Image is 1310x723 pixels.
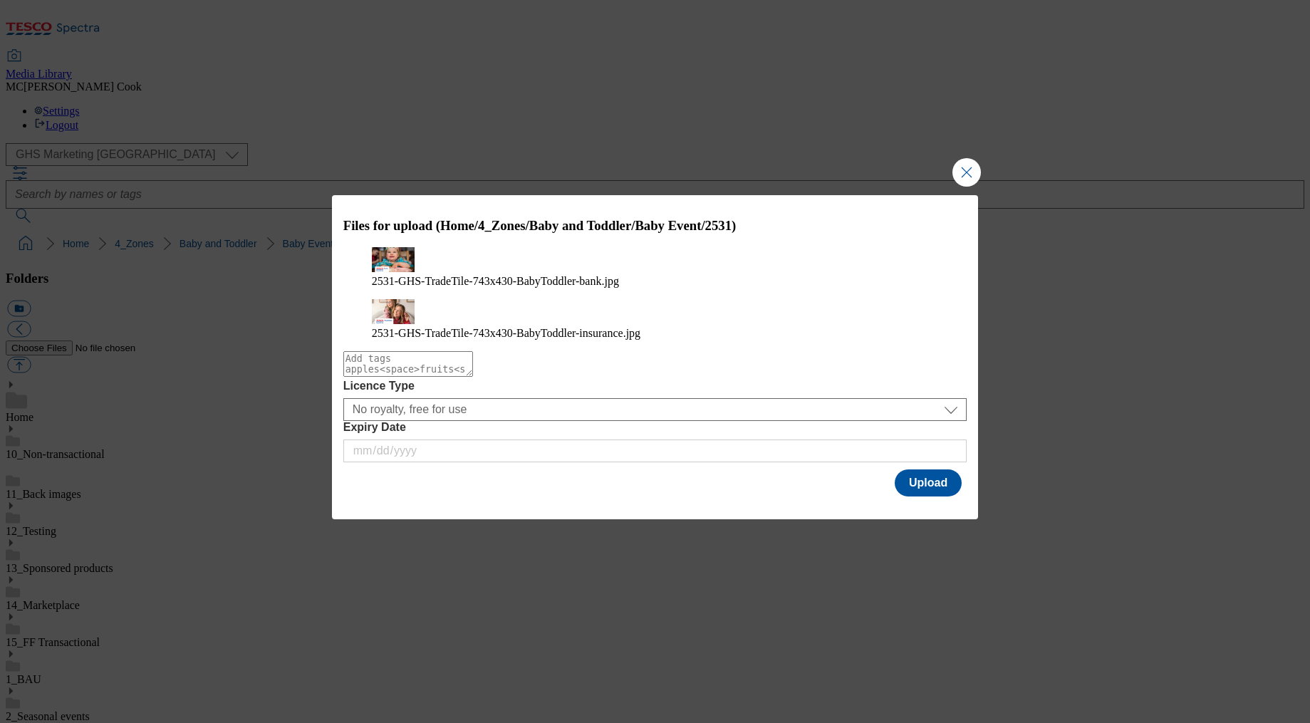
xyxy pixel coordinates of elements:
img: preview [372,247,415,272]
button: Upload [895,469,962,496]
label: Expiry Date [343,421,967,434]
figcaption: 2531-GHS-TradeTile-743x430-BabyToddler-bank.jpg [372,275,939,288]
button: Close Modal [952,158,981,187]
label: Licence Type [343,380,967,392]
div: Modal [332,195,979,519]
img: preview [372,299,415,324]
figcaption: 2531-GHS-TradeTile-743x430-BabyToddler-insurance.jpg [372,327,939,340]
h3: Files for upload (Home/4_Zones/Baby and Toddler/Baby Event/2531) [343,218,967,234]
